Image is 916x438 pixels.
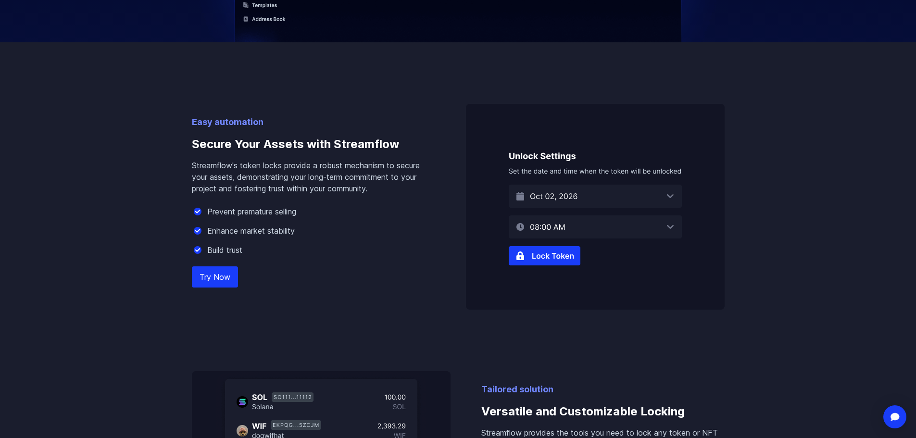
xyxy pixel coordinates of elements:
p: Prevent premature selling [207,206,296,217]
p: Easy automation [192,115,435,129]
p: Build trust [207,244,242,256]
p: Tailored solution [481,383,725,396]
p: Streamflow's token locks provide a robust mechanism to secure your assets, demonstrating your lon... [192,160,435,194]
img: Secure Your Assets with Streamflow [466,104,725,310]
h3: Secure Your Assets with Streamflow [192,129,435,160]
h3: Versatile and Customizable Locking [481,396,725,427]
p: Enhance market stability [207,225,295,237]
a: Try Now [192,266,238,288]
div: Open Intercom Messenger [883,405,906,428]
